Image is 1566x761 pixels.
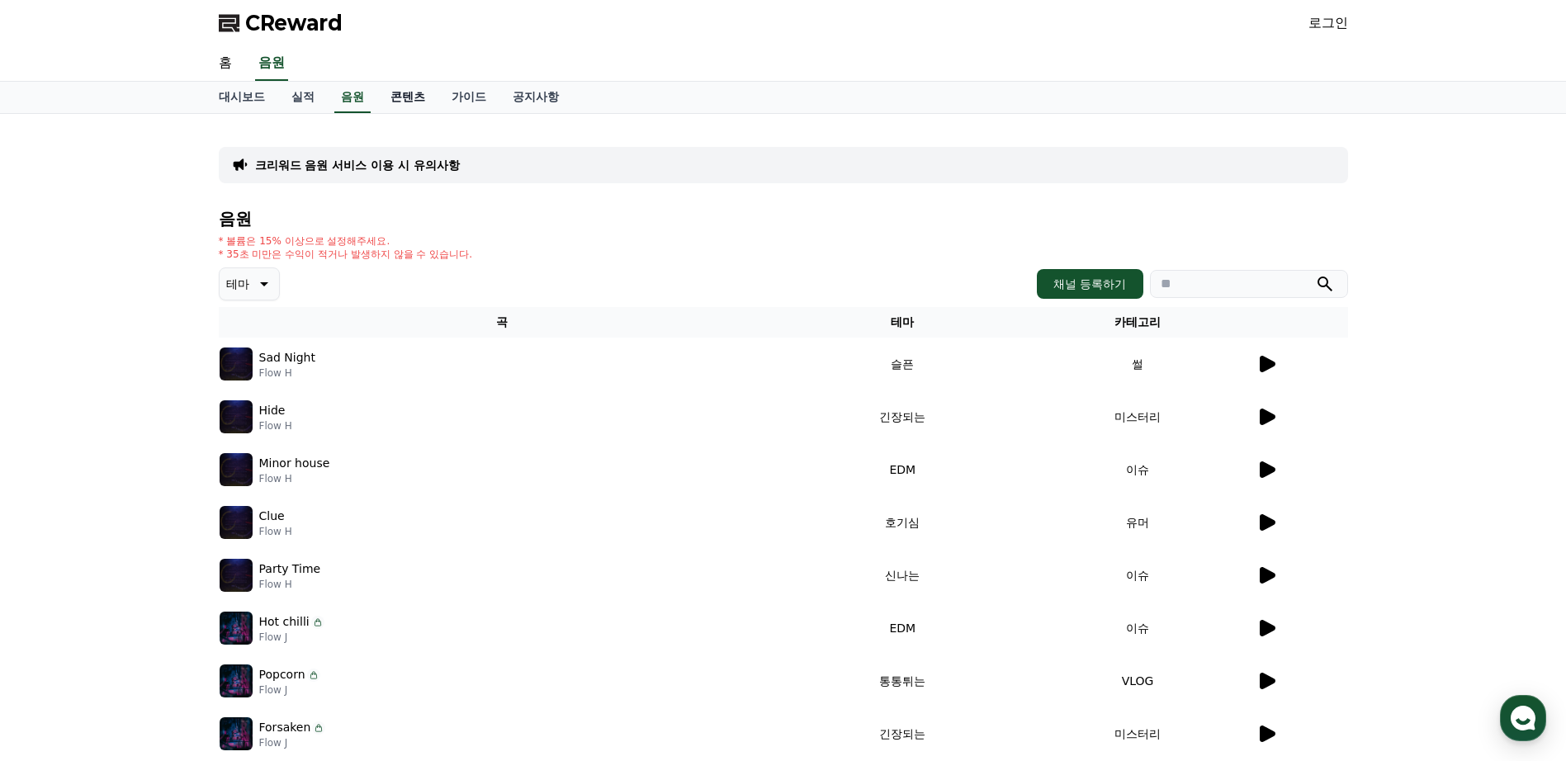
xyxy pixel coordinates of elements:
p: Flow H [259,578,321,591]
a: 음원 [255,46,288,81]
h4: 음원 [219,210,1348,228]
td: EDM [785,443,1020,496]
a: 대시보드 [206,82,278,113]
img: music [220,347,253,380]
p: * 35초 미만은 수익이 적거나 발생하지 않을 수 있습니다. [219,248,473,261]
span: CReward [245,10,343,36]
a: 로그인 [1308,13,1348,33]
td: 호기심 [785,496,1020,549]
p: Flow H [259,525,292,538]
p: Sad Night [259,349,315,366]
a: 가이드 [438,82,499,113]
td: 이슈 [1020,443,1256,496]
a: 홈 [5,523,109,565]
span: 대화 [151,549,171,562]
th: 카테고리 [1020,307,1256,338]
img: music [220,400,253,433]
td: 미스터리 [1020,390,1256,443]
a: 공지사항 [499,82,572,113]
p: Hide [259,402,286,419]
a: 음원 [334,82,371,113]
p: Flow J [259,631,324,644]
p: Flow J [259,683,320,697]
p: Flow H [259,472,330,485]
td: 통통튀는 [785,655,1020,707]
p: Party Time [259,560,321,578]
img: music [220,664,253,697]
td: 긴장되는 [785,390,1020,443]
a: 실적 [278,82,328,113]
span: 설정 [255,548,275,561]
td: 긴장되는 [785,707,1020,760]
td: EDM [785,602,1020,655]
p: Flow H [259,366,315,380]
td: 미스터리 [1020,707,1256,760]
td: 썰 [1020,338,1256,390]
a: 대화 [109,523,213,565]
a: 콘텐츠 [377,82,438,113]
p: Flow J [259,736,326,749]
p: Minor house [259,455,330,472]
td: VLOG [1020,655,1256,707]
a: 홈 [206,46,245,81]
p: * 볼륨은 15% 이상으로 설정해주세요. [219,234,473,248]
td: 유머 [1020,496,1256,549]
a: 크리워드 음원 서비스 이용 시 유의사항 [255,157,460,173]
p: Flow H [259,419,292,432]
p: Clue [259,508,285,525]
p: 테마 [226,272,249,295]
p: Forsaken [259,719,311,736]
th: 테마 [785,307,1020,338]
td: 신나는 [785,549,1020,602]
img: music [220,612,253,645]
span: 홈 [52,548,62,561]
p: Popcorn [259,666,305,683]
button: 테마 [219,267,280,300]
img: music [220,559,253,592]
button: 채널 등록하기 [1037,269,1143,299]
p: Hot chilli [259,613,310,631]
th: 곡 [219,307,785,338]
img: music [220,453,253,486]
td: 이슈 [1020,549,1256,602]
img: music [220,717,253,750]
td: 이슈 [1020,602,1256,655]
a: 설정 [213,523,317,565]
img: music [220,506,253,539]
a: CReward [219,10,343,36]
td: 슬픈 [785,338,1020,390]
